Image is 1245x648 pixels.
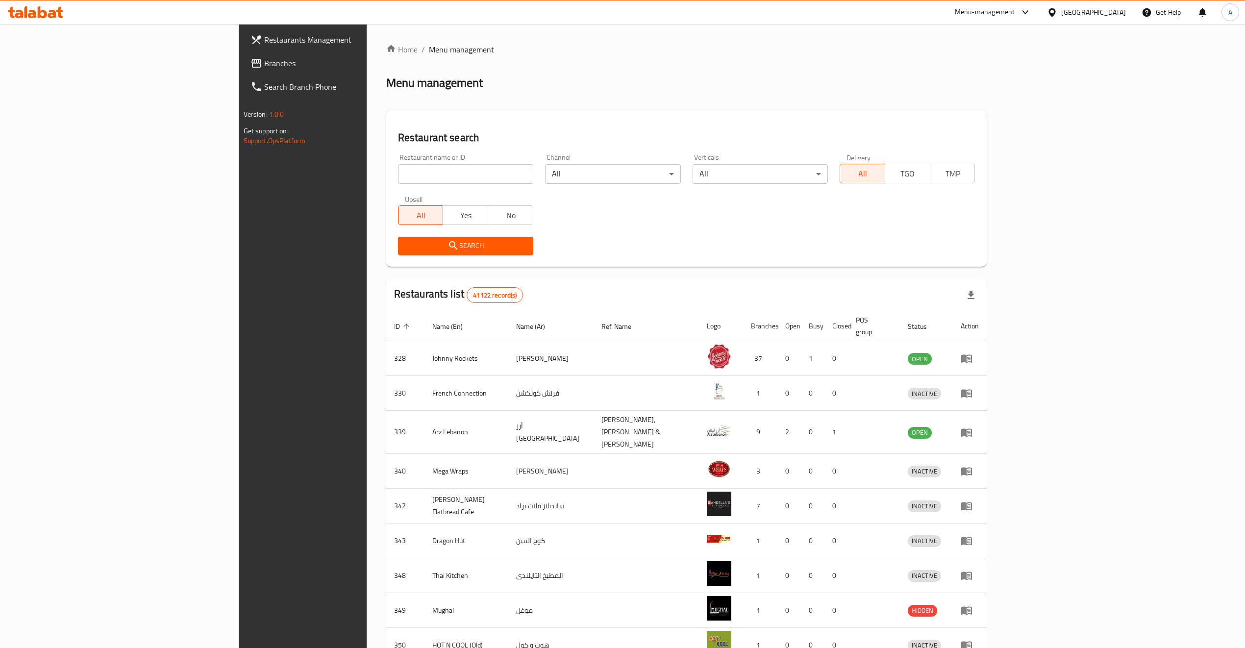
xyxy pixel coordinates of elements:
[777,341,801,376] td: 0
[961,500,979,512] div: Menu
[824,454,848,489] td: 0
[508,411,594,454] td: أرز [GEOGRAPHIC_DATA]
[508,489,594,523] td: سانديلاز فلات براد
[801,411,824,454] td: 0
[801,558,824,593] td: 0
[908,535,941,547] div: INACTIVE
[264,34,439,46] span: Restaurants Management
[508,558,594,593] td: المطبخ التايلندى
[707,457,731,481] img: Mega Wraps
[244,108,268,121] span: Version:
[908,605,937,616] span: HIDDEN
[508,376,594,411] td: فرنش كونكشن
[961,387,979,399] div: Menu
[824,593,848,628] td: 0
[424,558,509,593] td: Thai Kitchen
[908,321,940,332] span: Status
[824,523,848,558] td: 0
[777,454,801,489] td: 0
[824,376,848,411] td: 0
[801,311,824,341] th: Busy
[243,28,447,51] a: Restaurants Management
[824,489,848,523] td: 0
[908,388,941,399] div: INACTIVE
[424,454,509,489] td: Mega Wraps
[707,379,731,403] img: French Connection
[743,376,777,411] td: 1
[930,164,975,183] button: TMP
[243,51,447,75] a: Branches
[961,604,979,616] div: Menu
[885,164,930,183] button: TGO
[707,596,731,621] img: Mughal
[777,311,801,341] th: Open
[516,321,558,332] span: Name (Ar)
[424,489,509,523] td: [PERSON_NAME] Flatbread Cafe
[398,130,975,145] h2: Restaurant search
[264,57,439,69] span: Branches
[394,287,523,303] h2: Restaurants list
[699,311,743,341] th: Logo
[908,570,941,582] div: INACTIVE
[840,164,885,183] button: All
[743,454,777,489] td: 3
[961,465,979,477] div: Menu
[447,208,484,223] span: Yes
[693,164,828,184] div: All
[429,44,494,55] span: Menu management
[908,605,937,617] div: HIDDEN
[889,167,926,181] span: TGO
[743,489,777,523] td: 7
[801,593,824,628] td: 0
[508,523,594,558] td: كوخ التنين
[508,341,594,376] td: [PERSON_NAME]
[601,321,644,332] span: Ref. Name
[743,411,777,454] td: 9
[953,311,987,341] th: Action
[824,558,848,593] td: 0
[801,376,824,411] td: 0
[467,287,523,303] div: Total records count
[424,376,509,411] td: French Connection
[777,489,801,523] td: 0
[424,341,509,376] td: Johnny Rockets
[386,75,483,91] h2: Menu management
[824,411,848,454] td: 1
[934,167,971,181] span: TMP
[908,500,941,512] span: INACTIVE
[424,593,509,628] td: Mughal
[743,311,777,341] th: Branches
[777,523,801,558] td: 0
[856,314,889,338] span: POS group
[492,208,529,223] span: No
[594,411,699,454] td: [PERSON_NAME],[PERSON_NAME] & [PERSON_NAME]
[443,205,488,225] button: Yes
[405,196,423,202] label: Upsell
[824,311,848,341] th: Closed
[1228,7,1232,18] span: A
[394,321,413,332] span: ID
[386,44,987,55] nav: breadcrumb
[244,125,289,137] span: Get support on:
[743,341,777,376] td: 37
[908,427,932,438] span: OPEN
[545,164,680,184] div: All
[707,492,731,516] img: Sandella's Flatbread Cafe
[777,558,801,593] td: 0
[844,167,881,181] span: All
[398,237,533,255] button: Search
[424,411,509,454] td: Arz Lebanon
[801,341,824,376] td: 1
[908,466,941,477] span: INACTIVE
[508,454,594,489] td: [PERSON_NAME]
[908,535,941,547] span: INACTIVE
[908,427,932,439] div: OPEN
[269,108,284,121] span: 1.0.0
[908,353,932,365] span: OPEN
[961,352,979,364] div: Menu
[243,75,447,99] a: Search Branch Phone
[959,283,983,307] div: Export file
[406,240,525,252] span: Search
